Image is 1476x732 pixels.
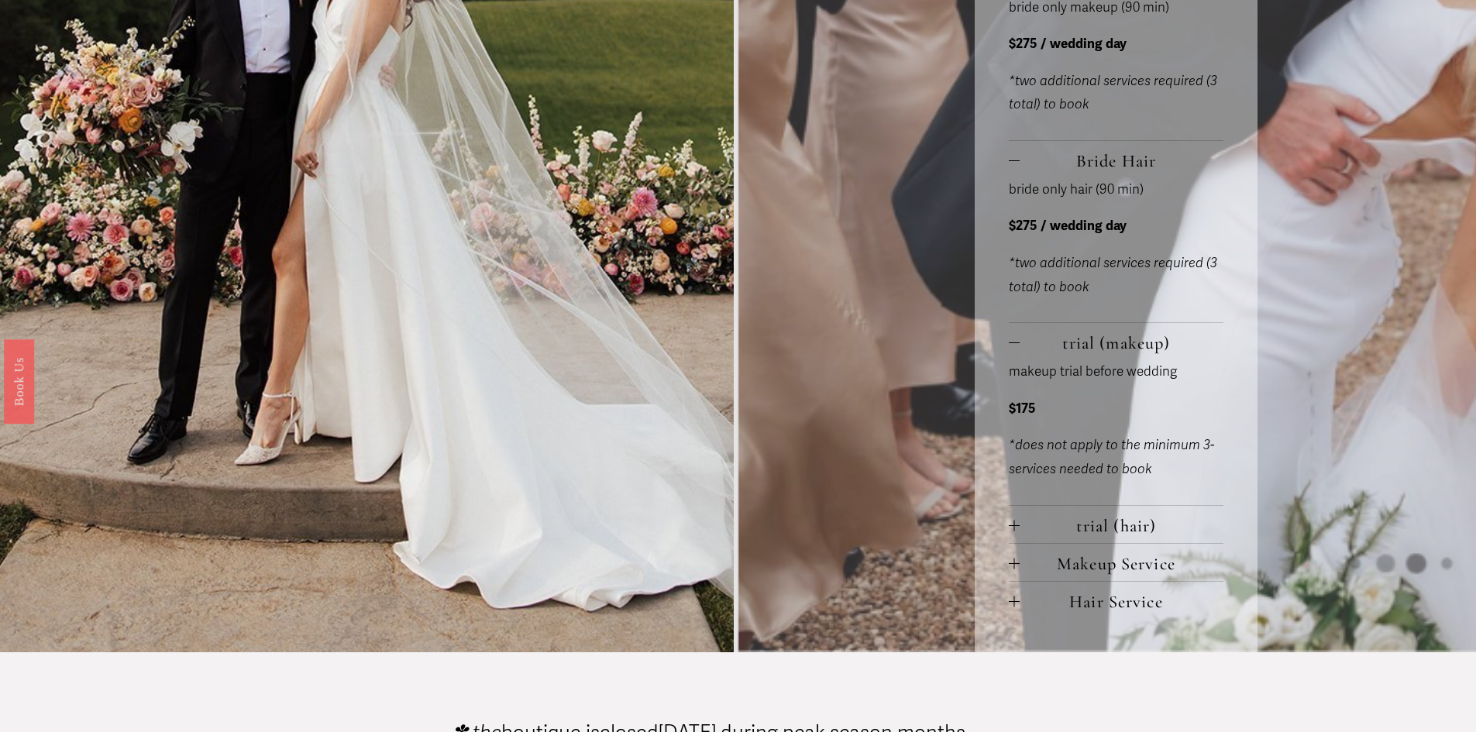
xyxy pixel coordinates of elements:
[1009,360,1223,504] div: trial (makeup)
[1009,582,1223,619] button: Hair Service
[1020,591,1223,612] span: Hair Service
[1009,506,1223,543] button: trial (hair)
[1009,323,1223,360] button: trial (makeup)
[1009,437,1214,477] em: *does not apply to the minimum 3-services needed to book
[1020,332,1223,353] span: trial (makeup)
[1009,178,1223,202] p: bride only hair (90 min)
[1009,141,1223,178] button: Bride Hair
[4,339,34,423] a: Book Us
[1009,544,1223,581] button: Makeup Service
[1009,218,1127,234] strong: $275 / wedding day
[1020,150,1223,171] span: Bride Hair
[1009,36,1127,52] strong: $275 / wedding day
[1020,553,1223,574] span: Makeup Service
[1009,73,1217,113] em: *two additional services required (3 total) to book
[1009,255,1217,295] em: *two additional services required (3 total) to book
[1009,360,1223,384] p: makeup trial before wedding
[1009,400,1036,417] strong: $175
[1009,178,1223,322] div: Bride Hair
[1020,515,1223,536] span: trial (hair)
